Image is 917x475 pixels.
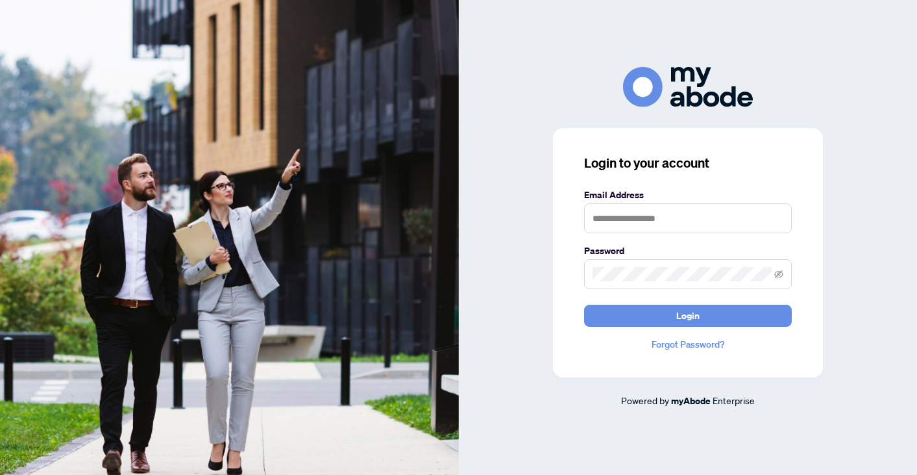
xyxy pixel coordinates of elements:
span: Enterprise [713,394,755,406]
span: eye-invisible [774,270,783,279]
h3: Login to your account [584,154,792,172]
a: myAbode [671,394,711,408]
span: Login [676,305,700,326]
img: ma-logo [623,67,753,107]
label: Email Address [584,188,792,202]
label: Password [584,244,792,258]
a: Forgot Password? [584,337,792,352]
button: Login [584,305,792,327]
span: Powered by [621,394,669,406]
